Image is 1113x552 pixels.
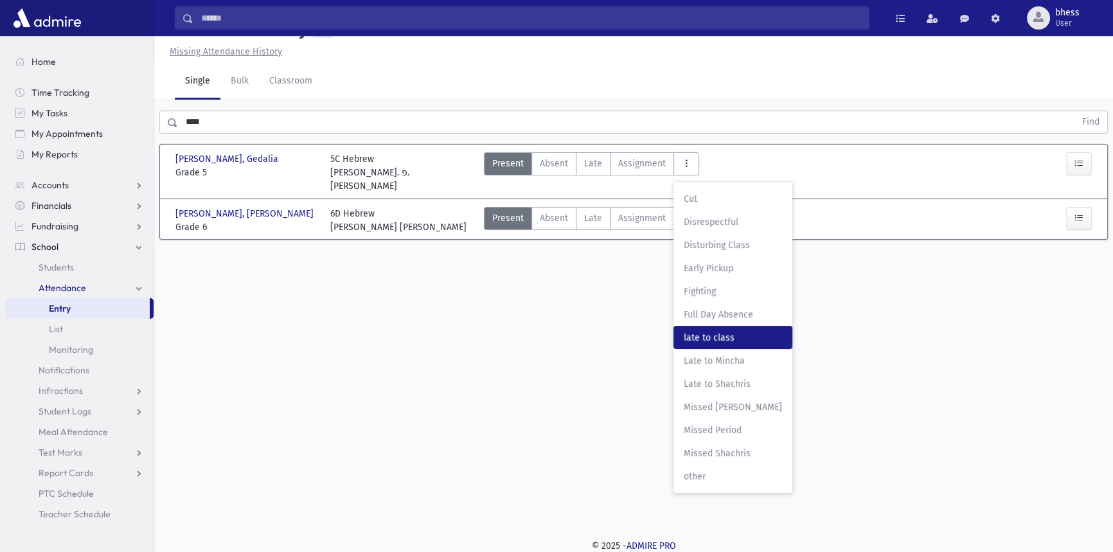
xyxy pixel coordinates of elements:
span: Full Day Absence [684,308,782,321]
span: Late to Mincha [684,354,782,368]
span: Attendance [39,282,86,294]
a: My Reports [5,144,154,165]
div: 6D Hebrew [PERSON_NAME] [PERSON_NAME] [330,207,467,234]
a: Attendance [5,278,154,298]
span: Report Cards [39,467,93,479]
img: AdmirePro [10,5,84,31]
span: Financials [31,200,71,211]
span: Late [584,157,602,170]
a: Accounts [5,175,154,195]
input: Search [193,6,869,30]
a: Time Tracking [5,82,154,103]
span: PTC Schedule [39,488,94,499]
a: Single [175,64,220,100]
a: Fundraising [5,216,154,236]
span: Assignment [618,157,666,170]
span: [PERSON_NAME], [PERSON_NAME] [175,207,316,220]
a: Report Cards [5,463,154,483]
span: Student Logs [39,405,91,417]
span: My Reports [31,148,78,160]
div: AttTypes [484,207,699,234]
a: Infractions [5,380,154,401]
span: Home [31,56,56,67]
a: Test Marks [5,442,154,463]
span: List [49,323,63,335]
span: Meal Attendance [39,426,108,438]
span: bhess [1055,8,1080,18]
a: Monitoring [5,339,154,360]
a: My Appointments [5,123,154,144]
a: Financials [5,195,154,216]
span: Assignment [618,211,666,225]
span: Notifications [39,364,89,376]
span: Disrespectful [684,215,782,229]
span: Fundraising [31,220,78,232]
div: 5C Hebrew [PERSON_NAME]. פ. [PERSON_NAME] [330,152,472,193]
span: Missed Shachris [684,447,782,460]
span: Grade 5 [175,166,317,179]
u: Missing Attendance History [170,46,282,57]
div: AttTypes [484,152,699,193]
span: Cut [684,192,782,206]
span: Entry [49,303,71,314]
span: Grade 6 [175,220,317,234]
span: Infractions [39,385,83,396]
span: User [1055,18,1080,28]
span: Present [492,211,524,225]
span: Accounts [31,179,69,191]
span: My Tasks [31,107,67,119]
span: Missed Period [684,423,782,437]
span: Test Marks [39,447,82,458]
a: List [5,319,154,339]
span: School [31,241,58,253]
span: Students [39,262,74,273]
span: Fighting [684,285,782,298]
span: Missed [PERSON_NAME] [684,400,782,414]
a: Teacher Schedule [5,504,154,524]
a: Classroom [259,64,323,100]
span: Monitoring [49,344,93,355]
span: Absent [540,157,568,170]
span: Late to Shachris [684,377,782,391]
span: Late [584,211,602,225]
span: Absent [540,211,568,225]
a: Home [5,51,154,72]
span: Disturbing Class [684,238,782,252]
button: Find [1074,111,1107,133]
a: PTC Schedule [5,483,154,504]
span: Time Tracking [31,87,89,98]
a: Students [5,257,154,278]
span: Present [492,157,524,170]
a: Student Logs [5,401,154,422]
span: Early Pickup [684,262,782,275]
a: Entry [5,298,150,319]
a: My Tasks [5,103,154,123]
a: Missing Attendance History [165,46,282,57]
span: late to class [684,331,782,344]
span: [PERSON_NAME], Gedalia [175,152,281,166]
a: Notifications [5,360,154,380]
a: School [5,236,154,257]
span: My Appointments [31,128,103,139]
a: Meal Attendance [5,422,154,442]
span: other [684,470,782,483]
span: Teacher Schedule [39,508,111,520]
a: Bulk [220,64,259,100]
